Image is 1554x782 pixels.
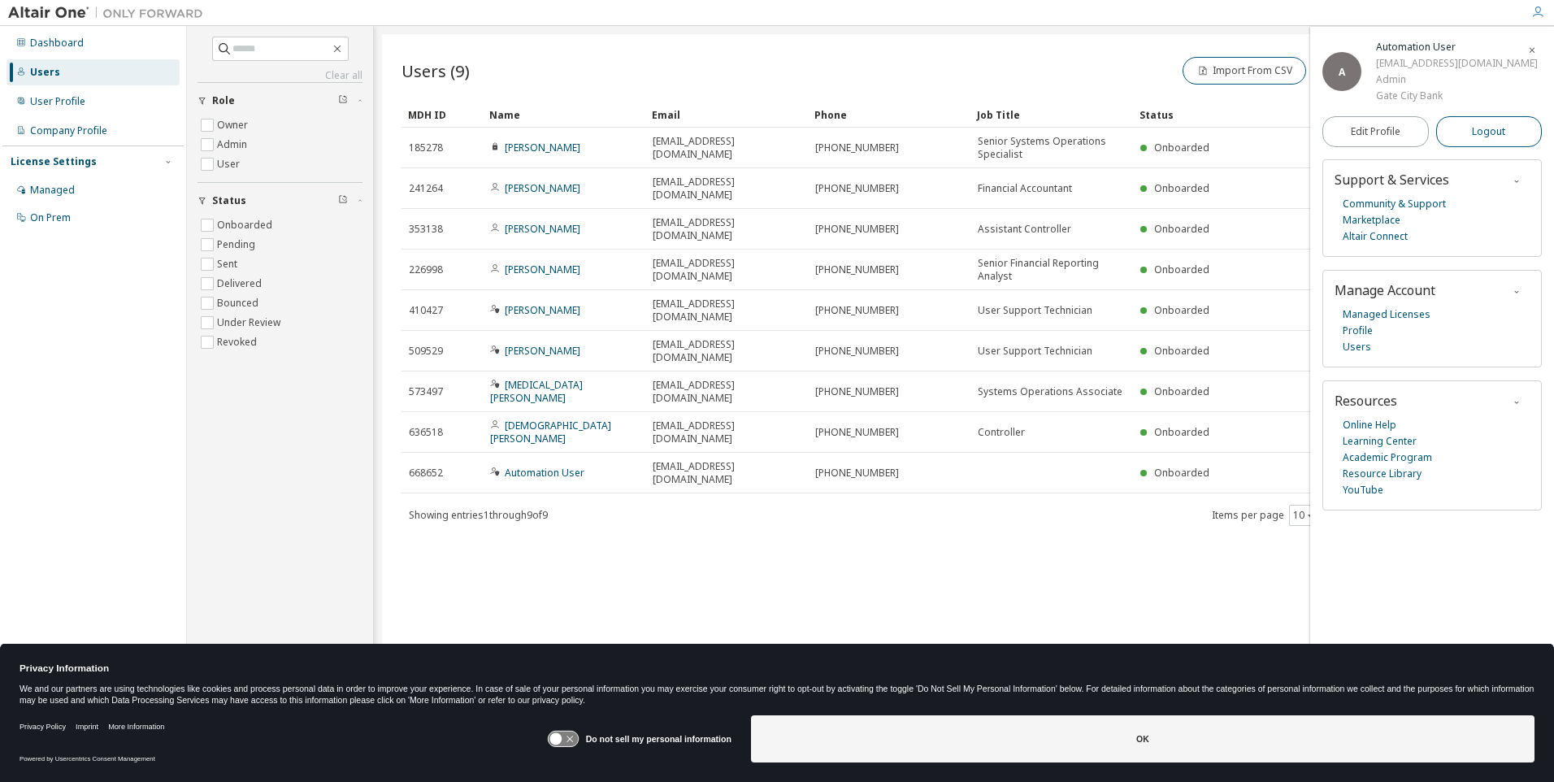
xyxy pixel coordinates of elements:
[1343,466,1422,482] a: Resource Library
[815,141,899,154] span: [PHONE_NUMBER]
[30,184,75,197] div: Managed
[409,467,443,480] span: 668652
[1154,384,1209,398] span: Onboarded
[815,426,899,439] span: [PHONE_NUMBER]
[1376,55,1538,72] div: [EMAIL_ADDRESS][DOMAIN_NAME]
[212,194,246,207] span: Status
[1335,281,1435,299] span: Manage Account
[977,102,1126,128] div: Job Title
[1322,116,1429,147] a: Edit Profile
[815,304,899,317] span: [PHONE_NUMBER]
[1376,72,1538,88] div: Admin
[217,274,265,293] label: Delivered
[338,194,348,207] span: Clear filter
[815,345,899,358] span: [PHONE_NUMBER]
[1343,212,1400,228] a: Marketplace
[217,215,276,235] label: Onboarded
[1154,466,1209,480] span: Onboarded
[1339,65,1345,79] span: A
[217,293,262,313] label: Bounced
[653,379,801,405] span: [EMAIL_ADDRESS][DOMAIN_NAME]
[1212,505,1319,526] span: Items per page
[978,182,1072,195] span: Financial Accountant
[1376,39,1538,55] div: Automation User
[815,385,899,398] span: [PHONE_NUMBER]
[815,467,899,480] span: [PHONE_NUMBER]
[978,257,1126,283] span: Senior Financial Reporting Analyst
[653,338,801,364] span: [EMAIL_ADDRESS][DOMAIN_NAME]
[1293,509,1315,522] button: 10
[408,102,476,128] div: MDH ID
[409,182,443,195] span: 241264
[653,298,801,324] span: [EMAIL_ADDRESS][DOMAIN_NAME]
[1472,124,1505,140] span: Logout
[653,135,801,161] span: [EMAIL_ADDRESS][DOMAIN_NAME]
[1436,116,1543,147] button: Logout
[653,176,801,202] span: [EMAIL_ADDRESS][DOMAIN_NAME]
[1343,433,1417,450] a: Learning Center
[1351,125,1400,138] span: Edit Profile
[505,303,580,317] a: [PERSON_NAME]
[338,94,348,107] span: Clear filter
[217,235,258,254] label: Pending
[198,183,362,219] button: Status
[409,345,443,358] span: 509529
[815,263,899,276] span: [PHONE_NUMBER]
[217,313,284,332] label: Under Review
[8,5,211,21] img: Altair One
[978,345,1092,358] span: User Support Technician
[217,115,251,135] label: Owner
[1154,303,1209,317] span: Onboarded
[653,216,801,242] span: [EMAIL_ADDRESS][DOMAIN_NAME]
[409,304,443,317] span: 410427
[409,141,443,154] span: 185278
[30,66,60,79] div: Users
[653,460,801,486] span: [EMAIL_ADDRESS][DOMAIN_NAME]
[409,385,443,398] span: 573497
[1343,450,1432,466] a: Academic Program
[505,141,580,154] a: [PERSON_NAME]
[652,102,801,128] div: Email
[30,124,107,137] div: Company Profile
[217,154,243,174] label: User
[815,182,899,195] span: [PHONE_NUMBER]
[30,95,85,108] div: User Profile
[402,59,470,82] span: Users (9)
[1154,425,1209,439] span: Onboarded
[409,263,443,276] span: 226998
[1343,196,1446,212] a: Community & Support
[217,332,260,352] label: Revoked
[1376,88,1538,104] div: Gate City Bank
[978,385,1122,398] span: Systems Operations Associate
[1154,263,1209,276] span: Onboarded
[978,223,1071,236] span: Assistant Controller
[11,155,97,168] div: License Settings
[217,254,241,274] label: Sent
[978,426,1025,439] span: Controller
[1154,181,1209,195] span: Onboarded
[198,69,362,82] a: Clear all
[653,257,801,283] span: [EMAIL_ADDRESS][DOMAIN_NAME]
[409,223,443,236] span: 353138
[505,466,584,480] a: Automation User
[212,94,235,107] span: Role
[505,222,580,236] a: [PERSON_NAME]
[1335,392,1397,410] span: Resources
[1343,323,1373,339] a: Profile
[505,263,580,276] a: [PERSON_NAME]
[1343,482,1383,498] a: YouTube
[1183,57,1306,85] button: Import From CSV
[490,419,611,445] a: [DEMOGRAPHIC_DATA][PERSON_NAME]
[30,37,84,50] div: Dashboard
[198,83,362,119] button: Role
[409,426,443,439] span: 636518
[815,223,899,236] span: [PHONE_NUMBER]
[814,102,964,128] div: Phone
[978,304,1092,317] span: User Support Technician
[1343,306,1430,323] a: Managed Licenses
[505,344,580,358] a: [PERSON_NAME]
[217,135,250,154] label: Admin
[490,378,583,405] a: [MEDICAL_DATA][PERSON_NAME]
[1343,339,1371,355] a: Users
[1154,222,1209,236] span: Onboarded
